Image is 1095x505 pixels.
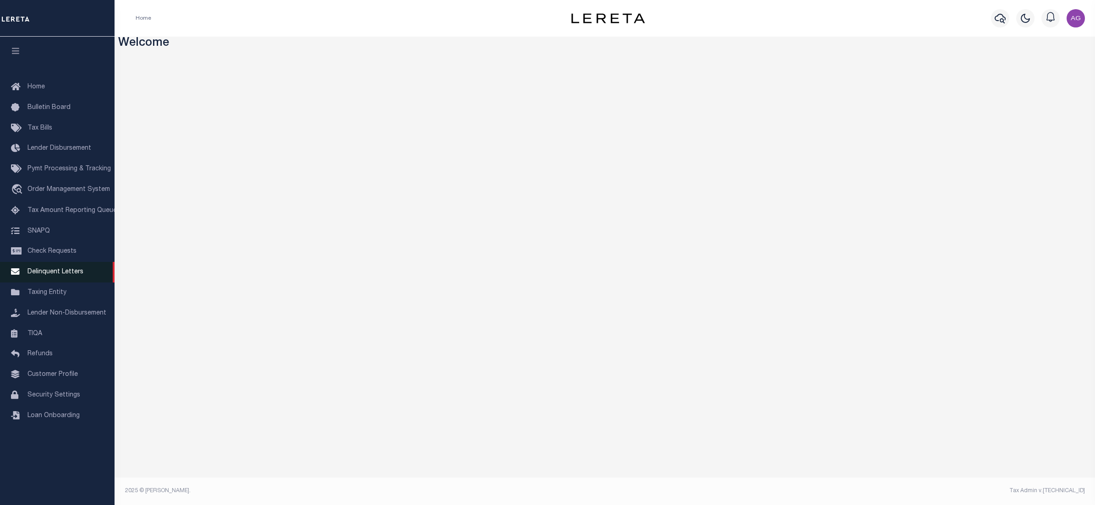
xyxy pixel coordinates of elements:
[571,13,645,23] img: logo-dark.svg
[27,392,80,398] span: Security Settings
[11,184,26,196] i: travel_explore
[27,248,77,255] span: Check Requests
[27,371,78,378] span: Customer Profile
[27,269,83,275] span: Delinquent Letters
[27,351,53,357] span: Refunds
[27,166,111,172] span: Pymt Processing & Tracking
[27,289,66,296] span: Taxing Entity
[27,145,91,152] span: Lender Disbursement
[27,104,71,111] span: Bulletin Board
[27,413,80,419] span: Loan Onboarding
[27,228,50,234] span: SNAPQ
[118,487,605,495] div: 2025 © [PERSON_NAME].
[27,84,45,90] span: Home
[27,186,110,193] span: Order Management System
[1067,9,1085,27] img: svg+xml;base64,PHN2ZyB4bWxucz0iaHR0cDovL3d3dy53My5vcmcvMjAwMC9zdmciIHBvaW50ZXItZXZlbnRzPSJub25lIi...
[136,14,151,22] li: Home
[27,207,117,214] span: Tax Amount Reporting Queue
[612,487,1085,495] div: Tax Admin v.[TECHNICAL_ID]
[27,125,52,131] span: Tax Bills
[118,37,1092,51] h3: Welcome
[27,310,106,316] span: Lender Non-Disbursement
[27,330,42,337] span: TIQA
